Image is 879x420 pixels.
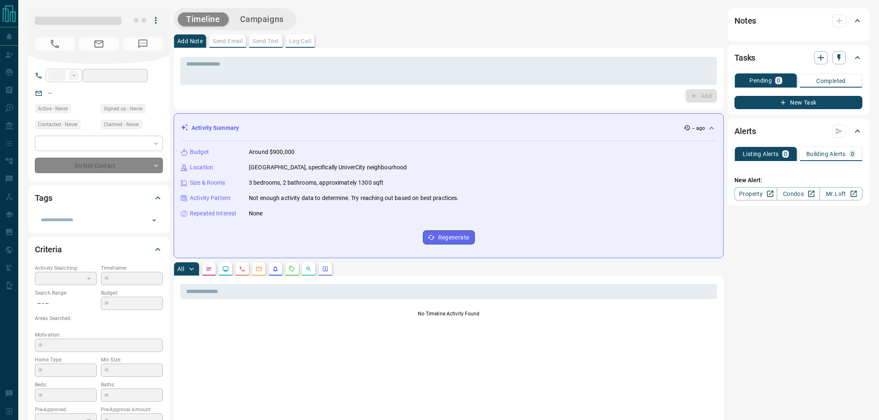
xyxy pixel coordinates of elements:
p: Activity Summary [192,124,239,132]
svg: Listing Alerts [272,266,279,272]
p: 3 bedrooms, 2 bathrooms, approximately 1300 sqft [249,178,383,187]
p: Motivation: [35,331,163,339]
p: Pending [749,78,772,83]
span: No Email [79,37,119,51]
span: Signed up - Never [104,105,143,113]
span: No Number [35,37,75,51]
p: -- ago [692,125,705,132]
p: Pre-Approval Amount: [101,406,163,413]
p: 0 [784,151,787,157]
p: Around $900,000 [249,148,295,156]
p: [GEOGRAPHIC_DATA], specifically UniverCity neighbourhood [249,163,407,172]
h2: Tasks [734,51,755,64]
p: Budget [190,148,209,156]
p: Completed [816,78,846,84]
div: Criteria [35,239,163,259]
div: Do Not Contact [35,158,163,173]
div: Alerts [734,121,862,141]
div: Notes [734,11,862,31]
a: Mr.Loft [820,187,862,200]
h2: Notes [734,14,756,27]
button: Timeline [178,12,228,26]
h2: Alerts [734,125,756,138]
a: -- [48,90,52,96]
p: Pre-Approved: [35,406,97,413]
p: Areas Searched: [35,315,163,322]
p: Search Range: [35,289,97,297]
p: Min Size: [101,356,163,364]
p: 0 [777,78,780,83]
p: Budget: [101,289,163,297]
svg: Emails [255,266,262,272]
p: Repeated Interest [190,209,236,218]
p: Beds: [35,381,97,388]
svg: Opportunities [305,266,312,272]
div: Tasks [734,48,862,68]
p: Timeframe: [101,264,163,272]
button: Campaigns [232,12,292,26]
button: New Task [734,96,862,109]
p: New Alert: [734,176,862,185]
p: Building Alerts [806,151,846,157]
p: Home Type: [35,356,97,364]
button: Regenerate [423,230,475,244]
p: Actively Searching: [35,264,97,272]
p: -- - -- [35,297,97,310]
span: No Number [123,37,163,51]
svg: Agent Actions [322,266,329,272]
p: Not enough activity data to determine. Try reaching out based on best practices. [249,194,459,203]
p: Listing Alerts [743,151,779,157]
a: Property [734,187,777,200]
svg: Requests [289,266,295,272]
span: Active - Never [38,105,68,113]
p: None [249,209,263,218]
div: Activity Summary-- ago [181,120,717,136]
a: Condos [777,187,820,200]
p: 0 [851,151,854,157]
div: Tags [35,188,163,208]
h2: Tags [35,191,52,205]
p: No Timeline Activity Found [180,310,717,317]
p: Location [190,163,213,172]
p: Add Note [177,38,203,44]
svg: Notes [206,266,212,272]
p: All [177,266,184,272]
p: Size & Rooms [190,178,226,187]
p: Activity Pattern [190,194,231,203]
h2: Criteria [35,243,62,256]
span: Claimed - Never [104,120,139,129]
p: Baths: [101,381,163,388]
button: Open [148,215,160,226]
svg: Calls [239,266,246,272]
svg: Lead Browsing Activity [222,266,229,272]
span: Contacted - Never [38,120,78,129]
